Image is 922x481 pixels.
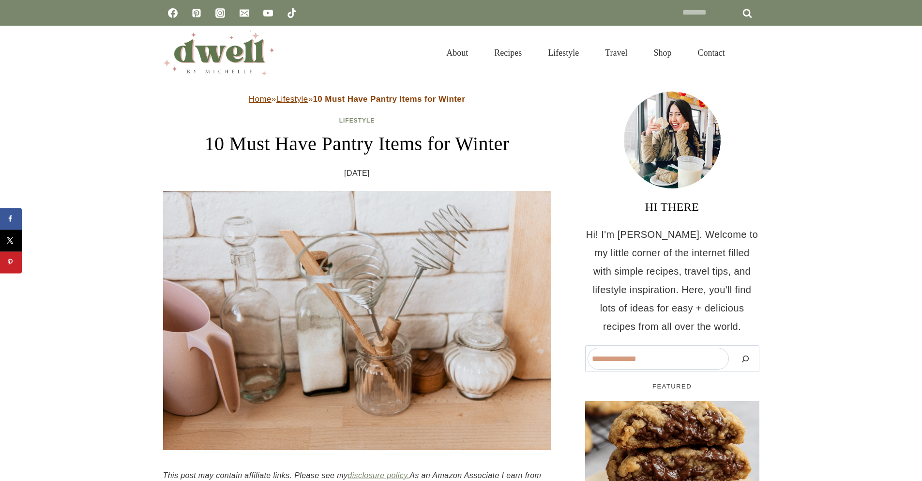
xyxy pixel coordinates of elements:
a: About [433,36,481,70]
a: Recipes [481,36,535,70]
a: Lifestyle [339,117,375,124]
a: Facebook [163,3,182,23]
a: TikTok [282,3,302,23]
p: Hi! I'm [PERSON_NAME]. Welcome to my little corner of the internet filled with simple recipes, tr... [585,225,759,336]
a: Pinterest [187,3,206,23]
a: Email [235,3,254,23]
h5: FEATURED [585,382,759,391]
h3: HI THERE [585,198,759,216]
a: Instagram [211,3,230,23]
button: Search [734,348,757,370]
a: Contact [685,36,738,70]
time: [DATE] [344,166,370,181]
nav: Primary Navigation [433,36,738,70]
img: DWELL by michelle [163,31,274,75]
a: Lifestyle [276,94,308,104]
a: Shop [640,36,684,70]
span: » » [249,94,465,104]
img: pantry items on the counter [163,191,551,450]
a: Lifestyle [535,36,592,70]
a: YouTube [258,3,278,23]
a: disclosure policy. [348,471,409,480]
button: View Search Form [743,45,759,61]
strong: 10 Must Have Pantry Items for Winter [313,94,465,104]
h1: 10 Must Have Pantry Items for Winter [163,129,551,158]
a: Home [249,94,272,104]
a: Travel [592,36,640,70]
